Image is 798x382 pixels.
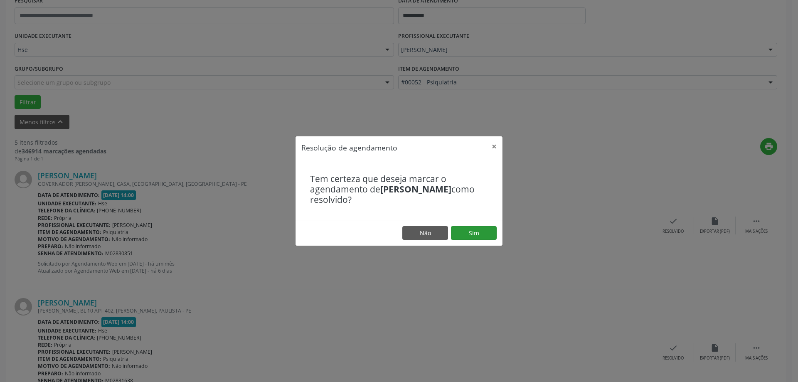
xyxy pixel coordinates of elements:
[402,226,448,240] button: Não
[380,183,451,195] b: [PERSON_NAME]
[451,226,497,240] button: Sim
[310,174,488,205] h4: Tem certeza que deseja marcar o agendamento de como resolvido?
[301,142,397,153] h5: Resolução de agendamento
[486,136,502,157] button: Close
